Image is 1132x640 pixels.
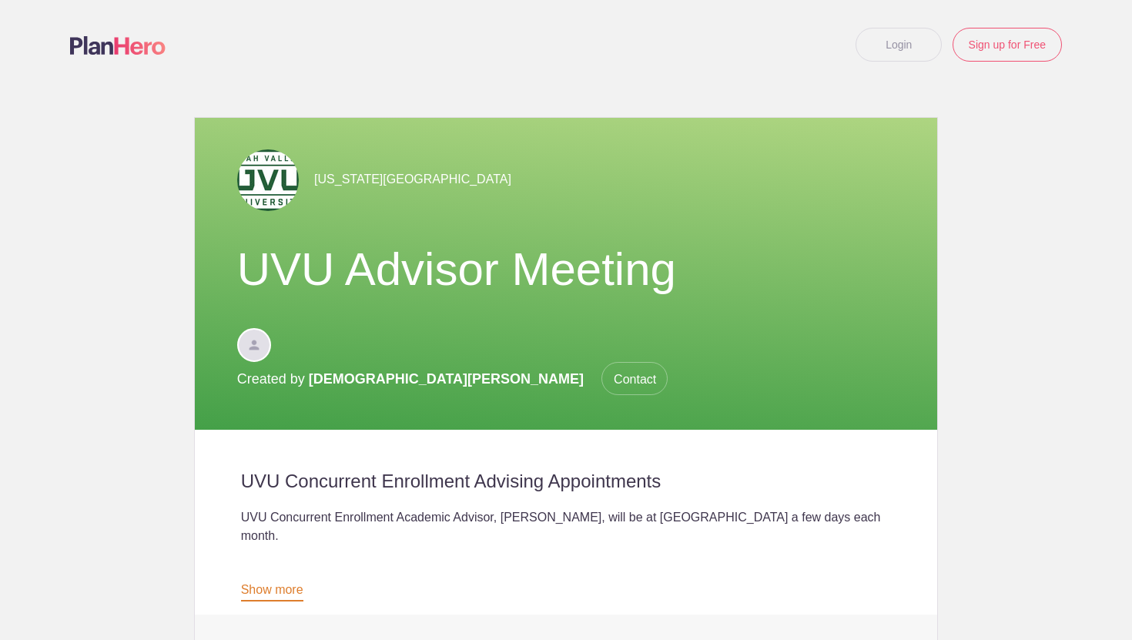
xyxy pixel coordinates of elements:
[953,28,1062,62] a: Sign up for Free
[237,149,896,211] div: [US_STATE][GEOGRAPHIC_DATA]
[309,371,584,387] span: [DEMOGRAPHIC_DATA][PERSON_NAME]
[856,28,942,62] a: Login
[241,508,892,619] div: UVU Concurrent Enrollment Academic Advisor, [PERSON_NAME], will be at [GEOGRAPHIC_DATA] a few day...
[241,470,892,493] h2: UVU Concurrent Enrollment Advising Appointments
[241,583,303,601] a: Show more
[237,328,271,362] img: Davatar
[237,242,896,297] h1: UVU Advisor Meeting
[237,362,668,396] p: Created by
[70,36,166,55] img: Logo main planhero
[237,149,299,211] img: Uvu logo
[601,362,668,395] span: Contact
